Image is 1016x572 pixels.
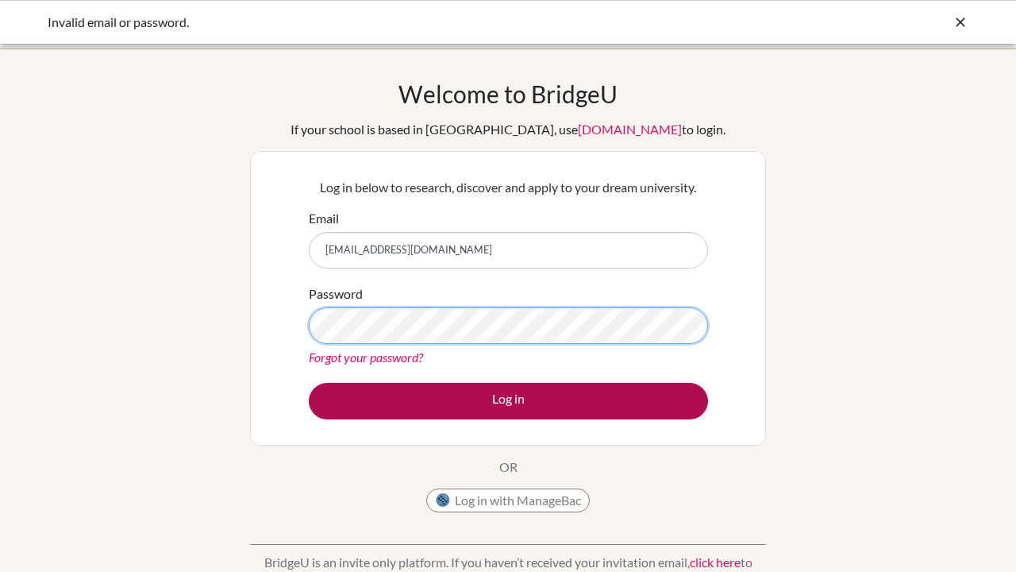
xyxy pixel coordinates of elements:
p: OR [499,458,518,477]
div: If your school is based in [GEOGRAPHIC_DATA], use to login. [291,120,725,139]
a: Forgot your password? [309,350,423,365]
div: Invalid email or password. [48,13,730,32]
p: Log in below to research, discover and apply to your dream university. [309,178,708,197]
h1: Welcome to BridgeU [398,79,618,108]
button: Log in [309,383,708,419]
label: Email [309,209,339,228]
button: Log in with ManageBac [426,489,590,512]
a: click here [690,555,741,570]
label: Password [309,284,363,303]
a: [DOMAIN_NAME] [578,122,682,137]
